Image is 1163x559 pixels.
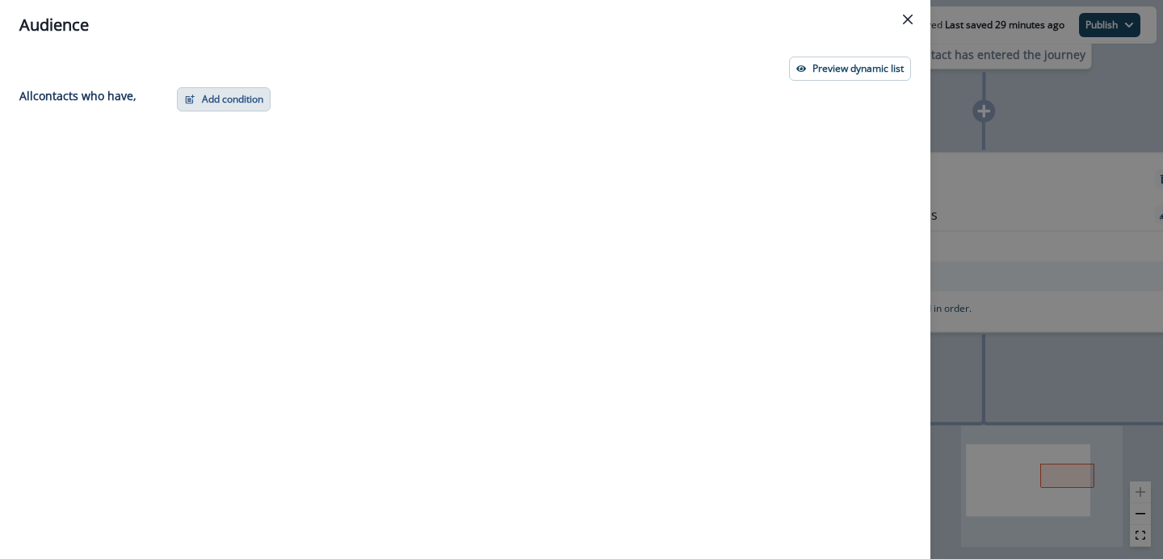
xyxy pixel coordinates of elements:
[789,57,911,81] button: Preview dynamic list
[177,87,271,111] button: Add condition
[19,87,136,104] p: All contact s who have,
[895,6,921,32] button: Close
[19,13,911,37] div: Audience
[812,63,904,74] p: Preview dynamic list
